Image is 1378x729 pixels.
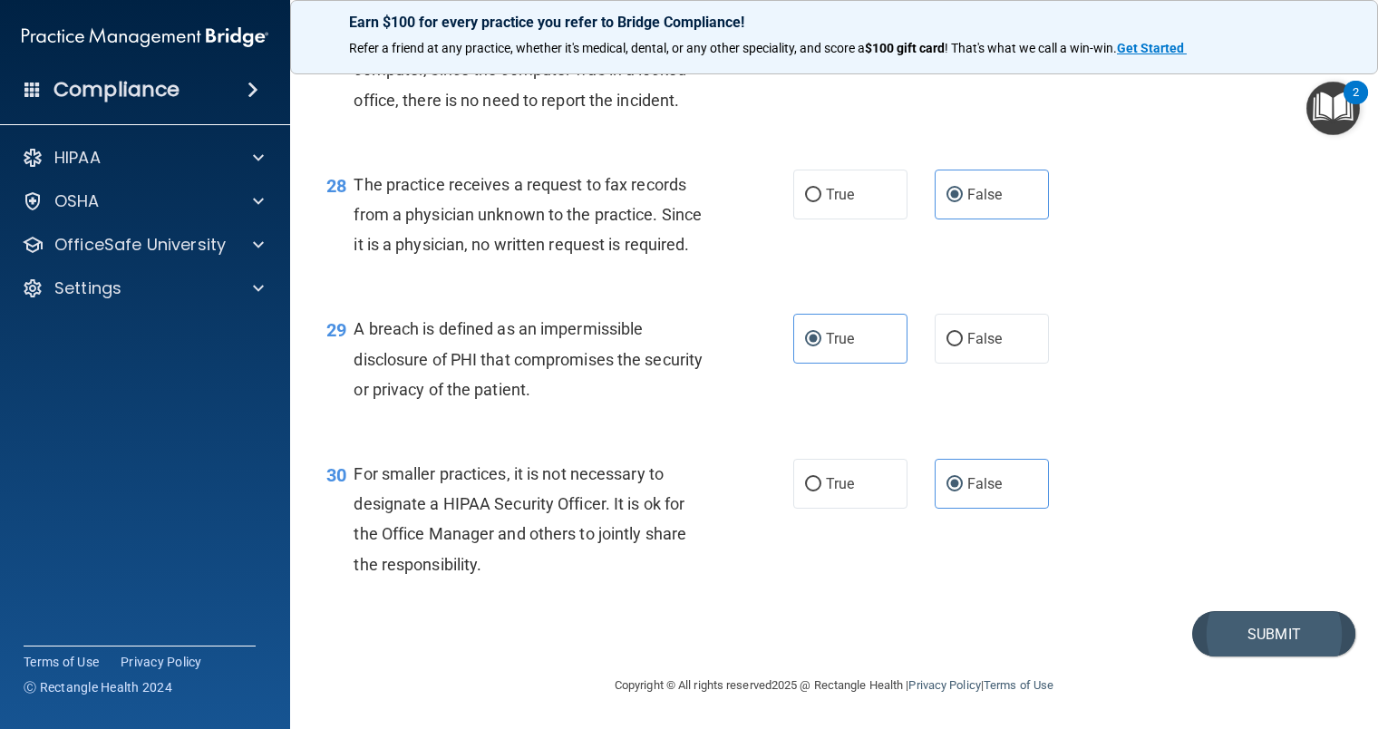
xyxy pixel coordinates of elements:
button: Open Resource Center, 2 new notifications [1306,82,1360,135]
input: True [805,333,821,346]
a: Terms of Use [984,678,1053,692]
input: False [946,333,963,346]
strong: Get Started [1117,41,1184,55]
span: True [826,330,854,347]
a: Terms of Use [24,653,99,671]
div: Copyright © All rights reserved 2025 @ Rectangle Health | | [503,656,1165,714]
a: Get Started [1117,41,1187,55]
span: Refer a friend at any practice, whether it's medical, dental, or any other speciality, and score a [349,41,865,55]
span: 28 [326,175,346,197]
p: OfficeSafe University [54,234,226,256]
span: False [967,330,1003,347]
h4: Compliance [53,77,180,102]
a: Privacy Policy [908,678,980,692]
span: True [826,186,854,203]
span: The practice receives a request to fax records from a physician unknown to the practice. Since it... [354,175,702,254]
a: HIPAA [22,147,264,169]
p: Settings [54,277,121,299]
span: If a person breaks into the office and steals a computer, since the computer was in a locked offi... [354,30,685,109]
a: Privacy Policy [121,653,202,671]
span: 30 [326,464,346,486]
p: OSHA [54,190,100,212]
button: Submit [1192,611,1355,657]
strong: $100 gift card [865,41,945,55]
a: OSHA [22,190,264,212]
p: Earn $100 for every practice you refer to Bridge Compliance! [349,14,1319,31]
span: For smaller practices, it is not necessary to designate a HIPAA Security Officer. It is ok for th... [354,464,686,574]
span: ! That's what we call a win-win. [945,41,1117,55]
div: 2 [1353,92,1359,116]
img: PMB logo [22,19,268,55]
input: False [946,478,963,491]
span: False [967,475,1003,492]
input: False [946,189,963,202]
p: HIPAA [54,147,101,169]
a: OfficeSafe University [22,234,264,256]
span: True [826,475,854,492]
span: 29 [326,319,346,341]
a: Settings [22,277,264,299]
input: True [805,189,821,202]
span: False [967,186,1003,203]
span: A breach is defined as an impermissible disclosure of PHI that compromises the security or privac... [354,319,703,398]
input: True [805,478,821,491]
span: Ⓒ Rectangle Health 2024 [24,678,172,696]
